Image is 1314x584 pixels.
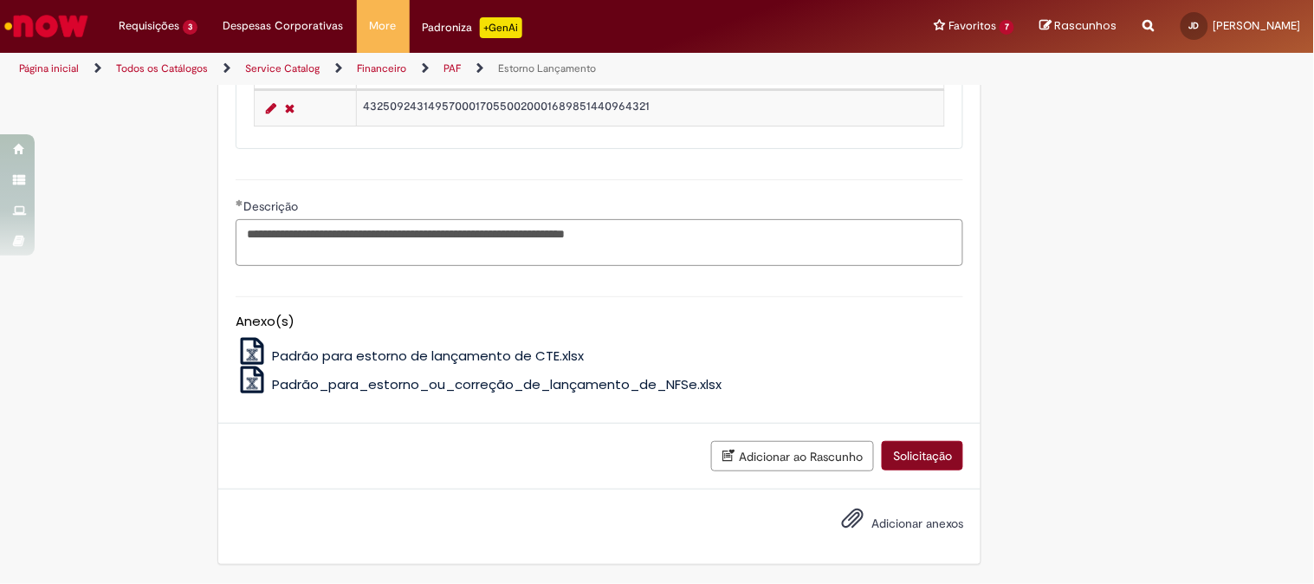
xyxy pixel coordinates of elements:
[245,62,320,75] a: Service Catalog
[443,62,461,75] a: PAF
[272,347,584,365] span: Padrão para estorno de lançamento de CTE.xlsx
[243,198,301,214] span: Descrição
[236,375,722,393] a: Padrão_para_estorno_ou_correção_de_lançamento_de_NFSe.xlsx
[281,98,299,119] a: Remover linha 1
[236,315,963,329] h5: Anexo(s)
[1000,20,1014,35] span: 7
[13,53,863,85] ul: Trilhas de página
[882,441,963,470] button: Solicitação
[236,219,963,266] textarea: Descrição
[236,199,243,206] span: Obrigatório Preenchido
[1040,18,1117,35] a: Rascunhos
[19,62,79,75] a: Página inicial
[2,9,91,43] img: ServiceNow
[711,441,874,471] button: Adicionar ao Rascunho
[370,17,397,35] span: More
[1189,20,1200,31] span: JD
[1055,17,1117,34] span: Rascunhos
[871,516,963,531] span: Adicionar anexos
[119,17,179,35] span: Requisições
[480,17,522,38] p: +GenAi
[223,17,344,35] span: Despesas Corporativas
[1214,18,1301,33] span: [PERSON_NAME]
[236,347,584,365] a: Padrão para estorno de lançamento de CTE.xlsx
[272,375,722,393] span: Padrão_para_estorno_ou_correção_de_lançamento_de_NFSe.xlsx
[498,62,596,75] a: Estorno Lançamento
[262,98,281,119] a: Editar Linha 1
[837,503,868,542] button: Adicionar anexos
[423,17,522,38] div: Padroniza
[356,91,945,127] td: 43250924314957000170550020001689851440964321
[116,62,208,75] a: Todos os Catálogos
[183,20,197,35] span: 3
[948,17,996,35] span: Favoritos
[357,62,406,75] a: Financeiro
